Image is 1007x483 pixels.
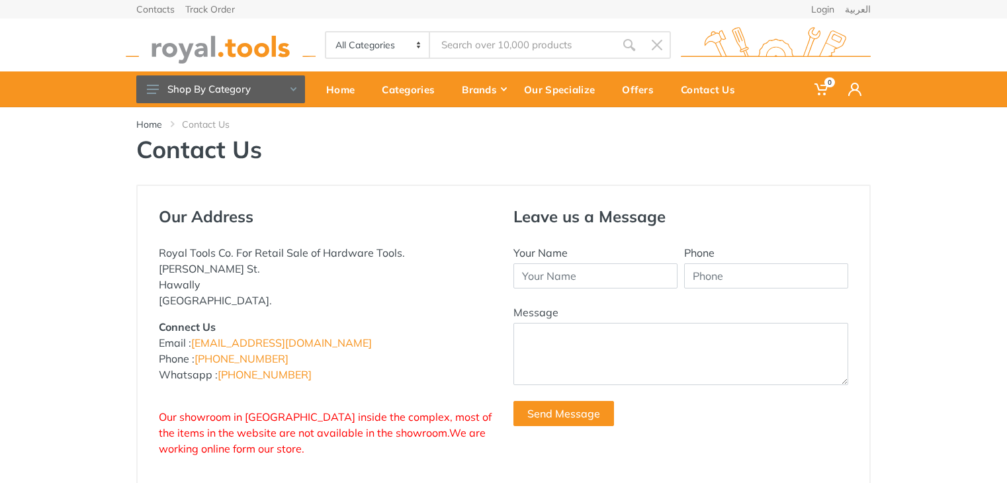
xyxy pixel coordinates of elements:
a: [PHONE_NUMBER] [218,368,312,381]
a: Contact Us [672,71,753,107]
div: Contact Us [672,75,753,103]
img: royal.tools Logo [681,27,871,64]
strong: Connect Us [159,320,216,333]
select: Category [326,32,430,58]
a: Contacts [136,5,175,14]
a: Home [136,118,162,131]
input: Your Name [513,263,678,288]
label: Message [513,304,558,320]
p: Email : Phone : Whatsapp : [159,319,494,382]
span: 0 [824,77,835,87]
h1: Contact Us [136,135,871,163]
label: Your Name [513,245,568,261]
a: Track Order [185,5,235,14]
div: Home [317,75,372,103]
span: Our showroom in [GEOGRAPHIC_DATA] inside the complex, most of the items in the website are not av... [159,410,492,455]
a: Login [811,5,834,14]
button: Shop By Category [136,75,305,103]
nav: breadcrumb [136,118,871,131]
div: Our Specialize [515,75,613,103]
a: Offers [613,71,672,107]
a: العربية [845,5,871,14]
input: Phone [684,263,848,288]
div: Offers [613,75,672,103]
a: Categories [372,71,453,107]
h4: Our Address [159,207,494,226]
a: [EMAIL_ADDRESS][DOMAIN_NAME] [191,336,372,349]
a: [PHONE_NUMBER] [195,352,288,365]
img: royal.tools Logo [126,27,316,64]
button: Send Message [513,401,614,426]
div: Brands [453,75,515,103]
h4: Leave us a Message [513,207,848,226]
li: Contact Us [182,118,249,131]
a: 0 [805,71,839,107]
label: Phone [684,245,715,261]
p: Royal Tools Co. For Retail Sale of Hardware Tools. [PERSON_NAME] St. Hawally [GEOGRAPHIC_DATA]. [159,245,494,308]
a: Home [317,71,372,107]
div: Categories [372,75,453,103]
input: Site search [430,31,615,59]
a: Our Specialize [515,71,613,107]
